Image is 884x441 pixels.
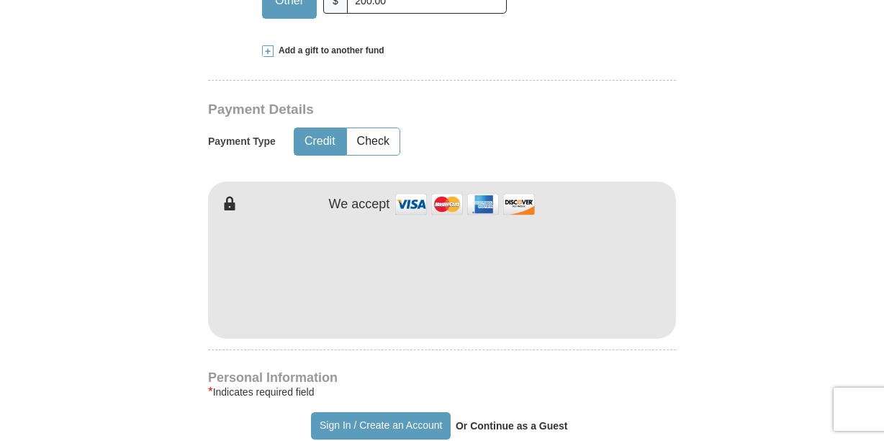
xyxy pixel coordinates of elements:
h3: Payment Details [208,102,575,118]
h4: We accept [329,197,390,213]
img: credit cards accepted [393,189,537,220]
strong: Or Continue as a Guest [456,420,568,432]
h5: Payment Type [208,135,276,148]
button: Credit [294,128,346,155]
div: Indicates required field [208,383,676,401]
button: Check [347,128,400,155]
span: Add a gift to another fund [274,45,384,57]
button: Sign In / Create an Account [311,412,450,440]
h4: Personal Information [208,372,676,383]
